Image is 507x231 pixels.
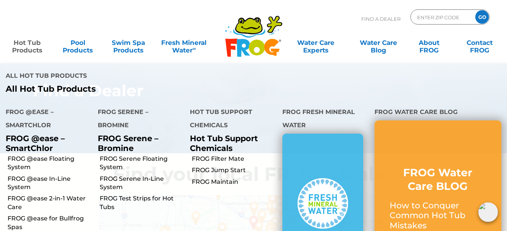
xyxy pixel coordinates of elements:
h4: FROG Water Care Blog [374,105,501,120]
p: FROG @ease – SmartChlor [6,134,86,152]
h4: FROG Fresh Mineral Water [282,105,363,134]
p: How to Conquer Common Hot Tub Mistakes [390,201,486,231]
a: FROG @ease Floating System [8,155,92,172]
a: All Hot Tub Products [6,84,248,94]
input: Zip Code Form [416,12,467,23]
a: Water CareExperts [284,35,348,50]
a: PoolProducts [58,35,97,50]
a: FROG Filter Mate [192,155,276,163]
p: Find A Dealer [361,9,401,28]
a: FROG @ease 2-in-1 Water Care [8,194,92,211]
a: FROG @ease In-Line System [8,175,92,192]
h4: Hot Tub Support Chemicals [190,105,271,134]
img: openIcon [478,202,498,222]
a: Swim SpaProducts [109,35,148,50]
p: Hot Tub Support Chemicals [190,134,271,152]
a: ContactFROG [460,35,499,50]
a: FROG Jump Start [192,166,276,174]
h4: FROG @ease – SmartChlor [6,105,86,134]
a: FROG Test Strips for Hot Tubs [100,194,184,211]
a: Fresh MineralWater∞ [159,35,208,50]
a: FROG Serene In-Line System [100,175,184,192]
a: FROG Serene Floating System [100,155,184,172]
p: FROG Serene – Bromine [98,134,179,152]
a: Water CareBlog [359,35,398,50]
sup: ∞ [193,46,196,51]
a: AboutFROG [410,35,449,50]
h4: FROG Serene – Bromine [98,105,179,134]
a: Hot TubProducts [8,35,47,50]
h3: FROG Water Care BLOG [390,166,486,193]
input: GO [475,10,489,24]
h4: All Hot Tub Products [6,69,248,84]
a: FROG Maintain [192,178,276,186]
